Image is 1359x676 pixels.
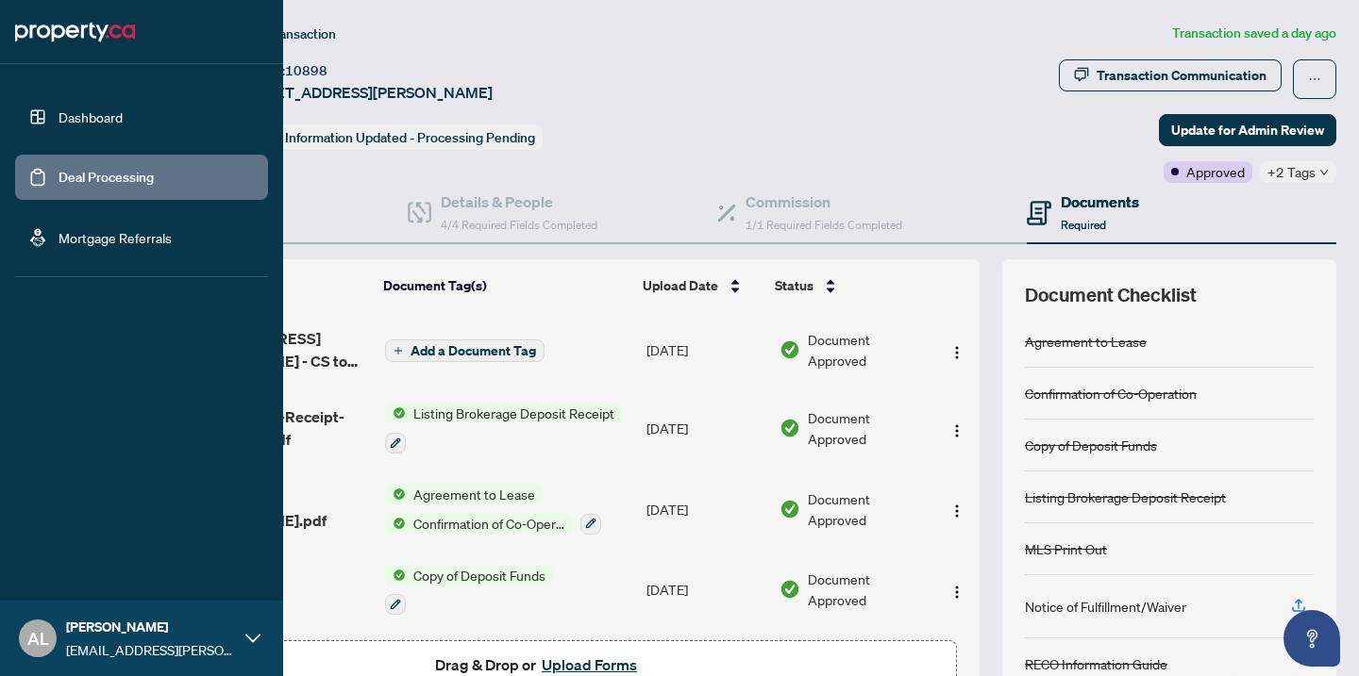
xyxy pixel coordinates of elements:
[1025,538,1107,559] div: MLS Print Out
[15,17,135,47] img: logo
[942,335,972,365] button: Logo
[1319,168,1329,177] span: down
[385,338,545,363] button: Add a Document Tag
[285,129,535,146] span: Information Updated - Processing Pending
[234,81,493,104] span: [STREET_ADDRESS][PERSON_NAME]
[1025,383,1197,404] div: Confirmation of Co-Operation
[441,218,597,232] span: 4/4 Required Fields Completed
[66,617,236,637] span: [PERSON_NAME]
[949,585,965,600] img: Logo
[411,344,536,357] span: Add a Document Tag
[1308,73,1321,86] span: ellipsis
[780,418,800,438] img: Document Status
[394,346,403,355] span: plus
[385,484,406,504] img: Status Icon
[406,484,543,504] span: Agreement to Lease
[808,488,926,530] span: Document Approved
[635,259,767,312] th: Upload Date
[441,190,597,213] h4: Details & People
[1025,486,1226,507] div: Listing Brokerage Deposit Receipt
[639,387,772,469] td: [DATE]
[1097,60,1267,91] div: Transaction Communication
[1025,331,1147,352] div: Agreement to Lease
[27,625,49,651] span: AL
[949,423,965,438] img: Logo
[376,259,635,312] th: Document Tag(s)
[639,550,772,631] td: [DATE]
[1061,190,1139,213] h4: Documents
[1059,59,1282,91] button: Transaction Communication
[1025,435,1157,455] div: Copy of Deposit Funds
[775,275,814,296] span: Status
[639,312,772,387] td: [DATE]
[285,62,327,79] span: 10898
[385,484,601,535] button: Status IconAgreement to LeaseStatus IconConfirmation of Co-Operation
[808,569,926,610] span: Document Approved
[780,339,800,360] img: Document Status
[643,275,718,296] span: Upload Date
[1267,161,1316,183] span: +2 Tags
[808,407,926,449] span: Document Approved
[59,229,172,246] a: Mortgage Referrals
[385,403,622,453] button: Status IconListing Brokerage Deposit Receipt
[1172,23,1336,44] article: Transaction saved a day ago
[406,403,622,423] span: Listing Brokerage Deposit Receipt
[66,639,236,660] span: [EMAIL_ADDRESS][PERSON_NAME][DOMAIN_NAME]
[385,339,545,362] button: Add a Document Tag
[808,329,926,371] span: Document Approved
[1171,115,1324,145] span: Update for Admin Review
[385,565,406,585] img: Status Icon
[949,345,965,360] img: Logo
[1186,161,1245,182] span: Approved
[942,574,972,604] button: Logo
[746,190,902,213] h4: Commission
[385,403,406,423] img: Status Icon
[1283,610,1340,667] button: Open asap
[780,499,800,519] img: Document Status
[406,565,553,585] span: Copy of Deposit Funds
[780,579,800,600] img: Document Status
[746,218,902,232] span: 1/1 Required Fields Completed
[1025,653,1167,674] div: RECO Information Guide
[1025,596,1186,617] div: Notice of Fulfillment/Waiver
[949,503,965,519] img: Logo
[406,513,573,534] span: Confirmation of Co-Operation
[639,469,772,550] td: [DATE]
[1061,218,1106,232] span: Required
[234,124,543,150] div: Status:
[767,259,928,312] th: Status
[59,108,123,125] a: Dashboard
[1025,282,1197,308] span: Document Checklist
[235,25,336,42] span: View Transaction
[942,494,972,524] button: Logo
[942,413,972,443] button: Logo
[1159,114,1336,146] button: Update for Admin Review
[385,513,406,534] img: Status Icon
[59,169,154,186] a: Deal Processing
[385,565,553,616] button: Status IconCopy of Deposit Funds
